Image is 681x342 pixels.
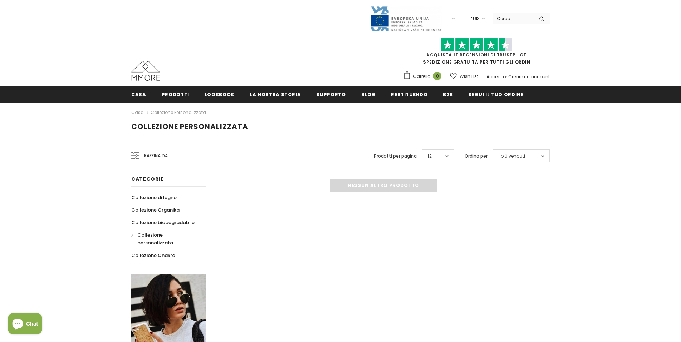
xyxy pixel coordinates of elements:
[413,73,430,80] span: Carrello
[370,6,442,32] img: Javni Razpis
[508,74,550,80] a: Creare un account
[503,74,507,80] span: or
[162,91,189,98] span: Prodotti
[403,41,550,65] span: SPEDIZIONE GRATUITA PER TUTTI GLI ORDINI
[131,194,177,201] span: Collezione di legno
[465,153,488,160] label: Ordina per
[450,70,478,83] a: Wish List
[468,91,523,98] span: Segui il tuo ordine
[486,74,502,80] a: Accedi
[428,153,432,160] span: 12
[426,52,526,58] a: Acquista le recensioni di TrustPilot
[460,73,478,80] span: Wish List
[144,152,168,160] span: Raffina da
[391,91,427,98] span: Restituendo
[361,91,376,98] span: Blog
[470,15,479,23] span: EUR
[370,15,442,21] a: Javni Razpis
[131,252,175,259] span: Collezione Chakra
[131,207,180,213] span: Collezione Organika
[131,61,160,81] img: Casi MMORE
[250,91,301,98] span: La nostra storia
[131,204,180,216] a: Collezione Organika
[162,86,189,102] a: Prodotti
[433,72,441,80] span: 0
[499,153,525,160] span: I più venduti
[316,91,346,98] span: supporto
[131,91,146,98] span: Casa
[443,86,453,102] a: B2B
[493,13,534,24] input: Search Site
[441,38,512,52] img: Fidati di Pilot Stars
[131,216,195,229] a: Collezione biodegradabile
[131,229,199,249] a: Collezione personalizzata
[131,108,144,117] a: Casa
[316,86,346,102] a: supporto
[468,86,523,102] a: Segui il tuo ordine
[131,249,175,262] a: Collezione Chakra
[205,86,234,102] a: Lookbook
[250,86,301,102] a: La nostra storia
[131,219,195,226] span: Collezione biodegradabile
[131,86,146,102] a: Casa
[137,232,173,246] span: Collezione personalizzata
[391,86,427,102] a: Restituendo
[131,175,163,183] span: Categorie
[151,109,206,115] a: Collezione personalizzata
[6,313,44,336] inbox-online-store-chat: Shopify online store chat
[205,91,234,98] span: Lookbook
[131,191,177,204] a: Collezione di legno
[403,71,445,82] a: Carrello 0
[361,86,376,102] a: Blog
[131,122,248,132] span: Collezione personalizzata
[374,153,417,160] label: Prodotti per pagina
[443,91,453,98] span: B2B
